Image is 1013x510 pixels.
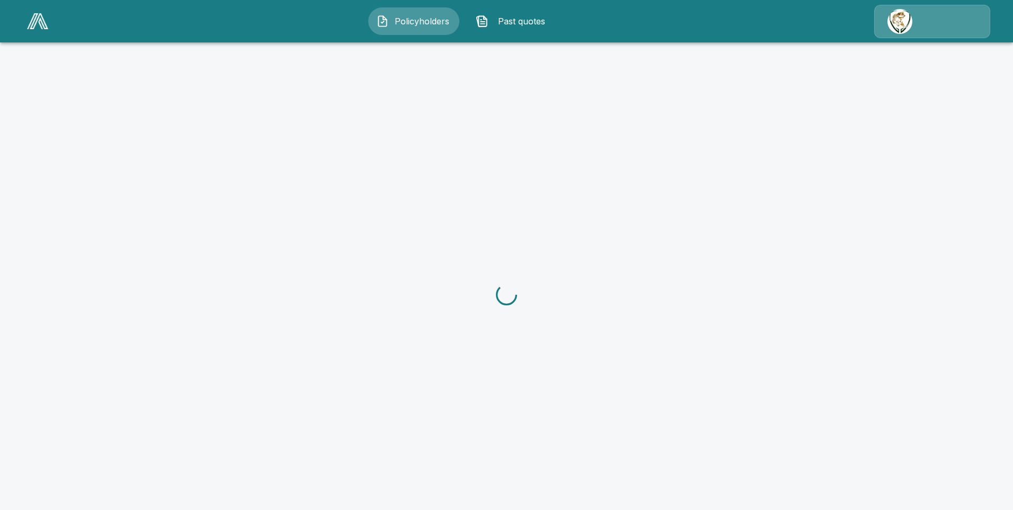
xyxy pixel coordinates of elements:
[368,7,459,35] button: Policyholders IconPolicyholders
[376,15,389,28] img: Policyholders Icon
[393,15,451,28] span: Policyholders
[493,15,551,28] span: Past quotes
[476,15,488,28] img: Past quotes Icon
[27,13,48,29] img: AA Logo
[468,7,559,35] button: Past quotes IconPast quotes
